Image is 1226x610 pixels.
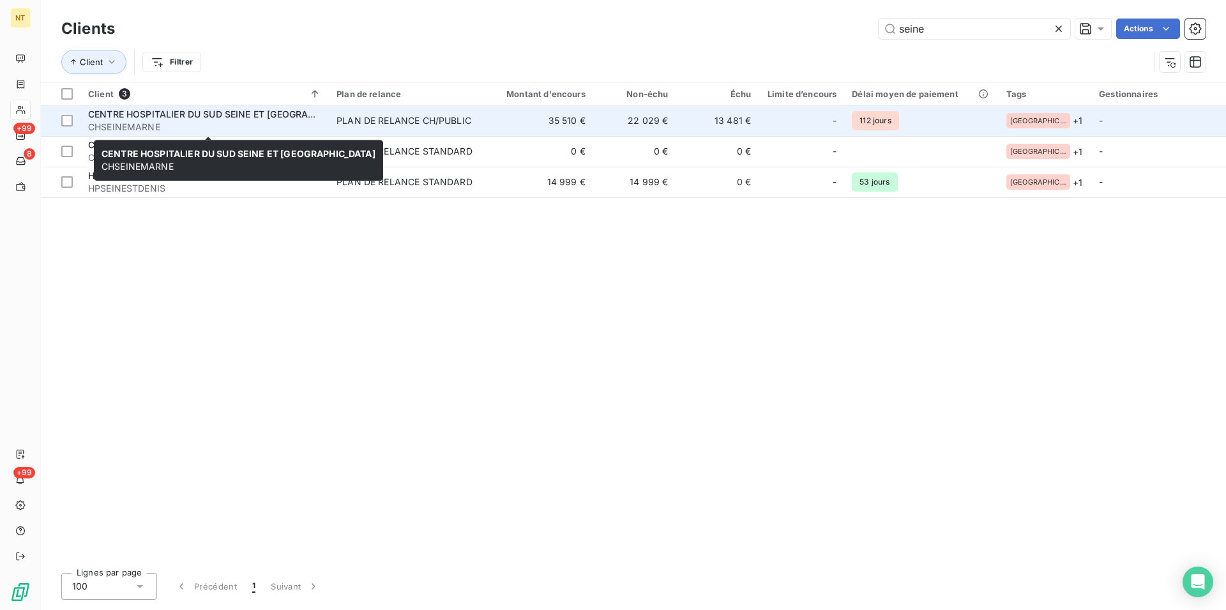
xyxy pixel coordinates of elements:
[1116,19,1180,39] button: Actions
[676,136,759,167] td: 0 €
[593,105,676,136] td: 22 029 €
[88,151,321,164] span: CLINQPAYSDESEINE
[80,57,103,67] span: Client
[245,573,263,600] button: 1
[252,580,255,593] span: 1
[482,105,593,136] td: 35 510 €
[1010,117,1066,125] span: [GEOGRAPHIC_DATA]
[88,182,321,195] span: HPSEINESTDENIS
[1099,146,1103,156] span: -
[1099,176,1103,187] span: -
[337,145,473,158] div: PLAN DE RELANCE STANDARD
[88,170,308,181] span: HOPITAL PRIVE DE LA SEINE [GEOGRAPHIC_DATA]
[102,148,375,172] span: CHSEINEMARNE
[852,111,898,130] span: 112 jours
[337,176,473,188] div: PLAN DE RELANCE STANDARD
[88,89,114,99] span: Client
[13,123,35,134] span: +99
[593,167,676,197] td: 14 999 €
[1010,148,1066,155] span: [GEOGRAPHIC_DATA]
[1183,567,1213,597] div: Open Intercom Messenger
[167,573,245,600] button: Précédent
[61,17,115,40] h3: Clients
[676,105,759,136] td: 13 481 €
[601,89,669,99] div: Non-échu
[482,136,593,167] td: 0 €
[593,136,676,167] td: 0 €
[833,114,836,127] span: -
[61,50,126,74] button: Client
[1010,178,1066,186] span: [GEOGRAPHIC_DATA]
[13,467,35,478] span: +99
[879,19,1070,39] input: Rechercher
[852,172,897,192] span: 53 jours
[10,8,31,28] div: NT
[833,145,836,158] span: -
[88,139,264,150] span: CLINIQUE PAYS DE SEINE ***NE PLUS U
[102,148,375,159] span: CENTRE HOSPITALIER DU SUD SEINE ET [GEOGRAPHIC_DATA]
[1099,115,1103,126] span: -
[88,121,321,133] span: CHSEINEMARNE
[1073,176,1082,189] span: + 1
[852,89,991,99] div: Délai moyen de paiement
[337,114,471,127] div: PLAN DE RELANCE CH/PUBLIC
[72,580,87,593] span: 100
[1073,114,1082,127] span: + 1
[1006,89,1084,99] div: Tags
[1073,145,1082,158] span: + 1
[676,167,759,197] td: 0 €
[24,148,35,160] span: 8
[1099,89,1218,99] div: Gestionnaires
[833,176,836,188] span: -
[337,89,474,99] div: Plan de relance
[482,167,593,197] td: 14 999 €
[263,573,328,600] button: Suivant
[88,109,359,119] span: CENTRE HOSPITALIER DU SUD SEINE ET [GEOGRAPHIC_DATA]
[683,89,751,99] div: Échu
[142,52,201,72] button: Filtrer
[766,89,836,99] div: Limite d’encours
[490,89,586,99] div: Montant d'encours
[119,88,130,100] span: 3
[10,582,31,602] img: Logo LeanPay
